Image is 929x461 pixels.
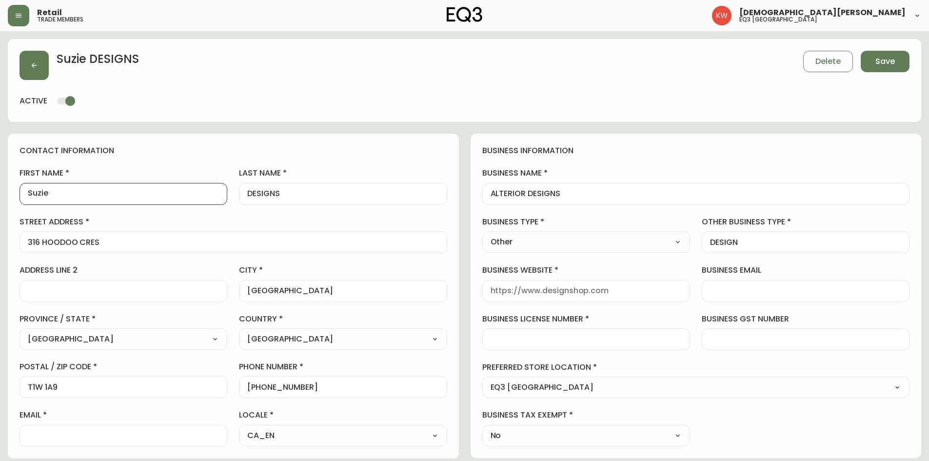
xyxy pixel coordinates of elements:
[702,314,909,324] label: business gst number
[482,362,910,373] label: preferred store location
[37,17,83,22] h5: trade members
[37,9,62,17] span: Retail
[803,51,853,72] button: Delete
[739,9,906,17] span: [DEMOGRAPHIC_DATA][PERSON_NAME]
[712,6,731,25] img: f33162b67396b0982c40ce2a87247151
[239,410,447,421] label: locale
[239,265,447,276] label: city
[482,314,690,324] label: business license number
[482,410,690,421] label: business tax exempt
[239,361,447,372] label: phone number
[20,145,447,156] h4: contact information
[702,217,909,227] label: other business type
[702,265,909,276] label: business email
[57,51,139,72] h2: Suzie DESIGNS
[20,361,227,372] label: postal / zip code
[482,217,690,227] label: business type
[20,314,227,324] label: province / state
[447,7,483,22] img: logo
[20,168,227,179] label: first name
[875,56,895,67] span: Save
[20,96,47,106] h4: active
[482,168,910,179] label: business name
[239,168,447,179] label: last name
[239,314,447,324] label: country
[482,265,690,276] label: business website
[20,217,447,227] label: street address
[20,410,227,421] label: email
[20,265,227,276] label: address line 2
[739,17,817,22] h5: eq3 [GEOGRAPHIC_DATA]
[815,56,841,67] span: Delete
[482,145,910,156] h4: business information
[491,286,682,296] input: https://www.designshop.com
[861,51,909,72] button: Save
